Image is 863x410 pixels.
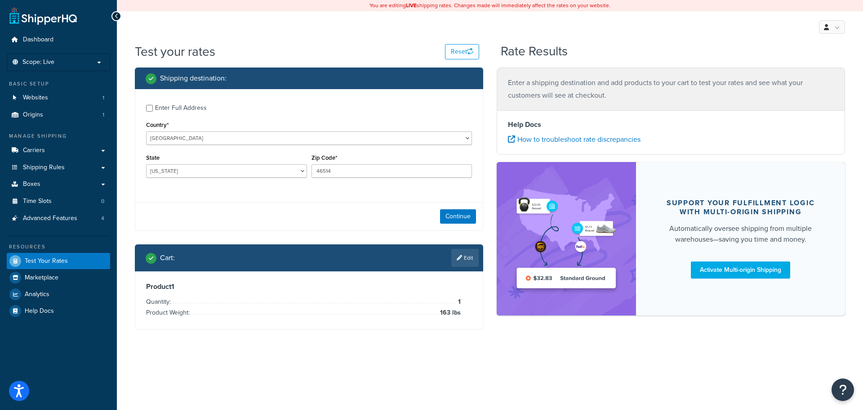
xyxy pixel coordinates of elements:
h4: Help Docs [508,119,834,130]
span: Marketplace [25,274,58,282]
div: Basic Setup [7,80,110,88]
span: Dashboard [23,36,53,44]
button: Continue [440,209,476,224]
span: Time Slots [23,198,52,205]
span: Product Weight: [146,308,192,317]
a: Websites1 [7,90,110,106]
span: 1 [102,111,104,119]
h2: Rate Results [501,45,568,59]
span: Boxes [23,180,40,188]
a: Advanced Features4 [7,210,110,227]
div: Support your fulfillment logic with Multi-origin shipping [658,198,823,216]
h1: Test your rates [135,43,215,60]
a: Time Slots0 [7,193,110,210]
a: Edit [451,249,479,267]
a: Analytics [7,286,110,302]
div: Resources [7,243,110,251]
a: Dashboard [7,32,110,48]
li: Origins [7,107,110,123]
span: 4 [101,215,104,222]
span: 1 [456,297,461,307]
span: Analytics [25,291,49,298]
div: Automatically oversee shipping from multiple warehouses—saving you time and money. [658,223,823,245]
h3: Product 1 [146,282,472,291]
h2: Shipping destination : [160,74,227,82]
label: Zip Code* [311,154,337,161]
input: Enter Full Address [146,105,153,112]
span: Test Your Rates [25,257,68,265]
span: Scope: Live [22,59,54,66]
button: Reset [445,44,479,59]
h2: Cart : [160,254,175,262]
a: Origins1 [7,107,110,123]
b: LIVE [406,1,417,9]
a: Boxes [7,176,110,193]
li: Time Slots [7,193,110,210]
li: Websites [7,90,110,106]
a: Activate Multi-origin Shipping [691,261,790,279]
a: Shipping Rules [7,159,110,176]
span: Websites [23,94,48,102]
span: Carriers [23,147,45,154]
span: 0 [101,198,104,205]
label: Country* [146,122,169,128]
span: Shipping Rules [23,164,65,171]
button: Open Resource Center [832,378,854,401]
span: Help Docs [25,307,54,315]
span: 163 lbs [438,307,461,318]
a: Carriers [7,142,110,159]
a: How to troubleshoot rate discrepancies [508,134,641,144]
a: Test Your Rates [7,253,110,269]
div: Manage Shipping [7,132,110,140]
img: feature-image-multi-779b37daa2fb478c5b534a03f0c357f902ad2e054c7db8ba6a19ddeff452a1b8.png [510,176,623,302]
a: Help Docs [7,303,110,319]
div: Enter Full Address [155,102,207,114]
span: Advanced Features [23,215,77,222]
a: Marketplace [7,270,110,286]
span: Quantity: [146,297,173,306]
span: 1 [102,94,104,102]
p: Enter a shipping destination and add products to your cart to test your rates and see what your c... [508,77,834,102]
li: Advanced Features [7,210,110,227]
span: Origins [23,111,43,119]
label: State [146,154,160,161]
